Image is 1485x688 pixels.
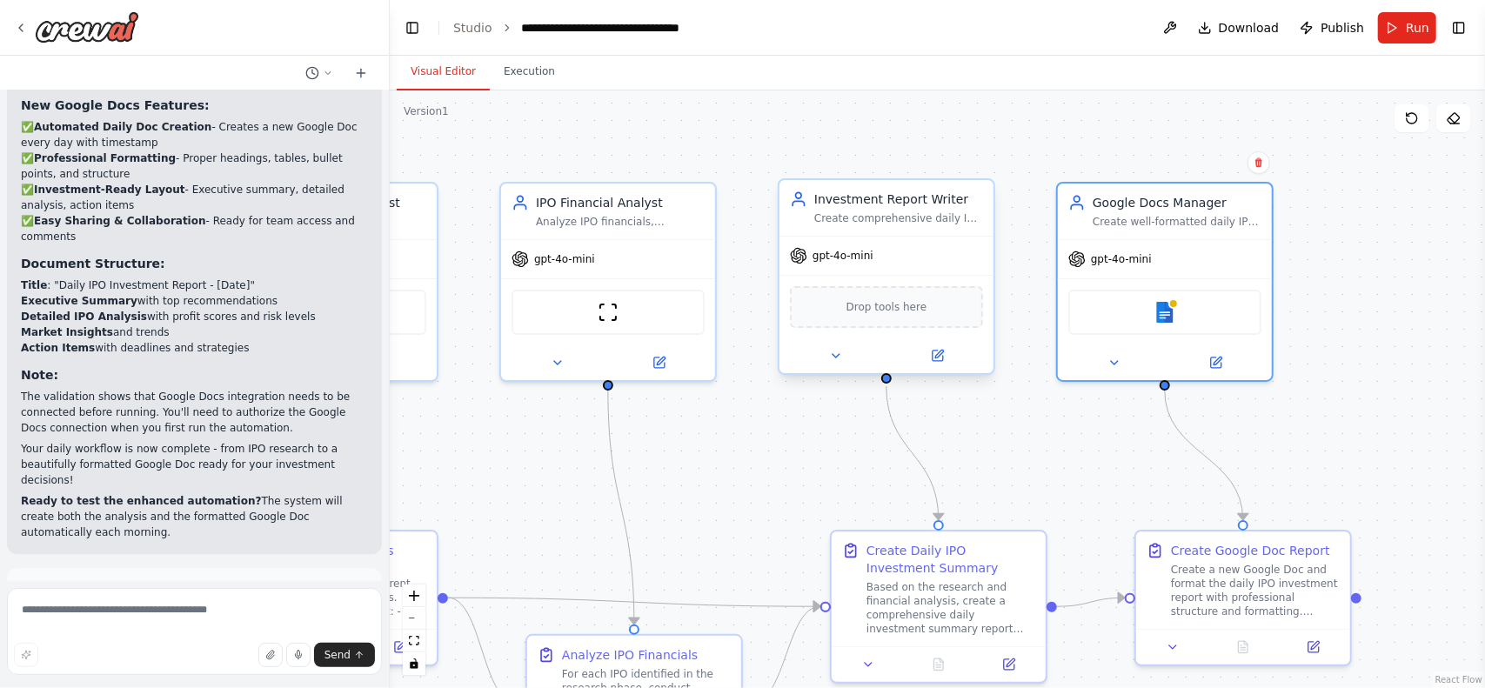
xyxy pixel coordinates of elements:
button: Delete node [1248,151,1270,174]
strong: Investment-Ready Layout [34,184,185,196]
g: Edge from e4434630-0d59-4bb4-b2e7-3e74d2418d42 to c19b245d-414c-4920-80e2-9fe93b194a38 [1156,390,1252,520]
div: Investment Report WriterCreate comprehensive daily IPO investment reports with clear recommendati... [778,182,995,378]
button: Download [1191,12,1287,43]
button: Start a new chat [347,63,375,83]
button: Open in side panel [1283,637,1343,658]
div: Analyze IPO Financials [562,646,698,664]
button: zoom in [403,584,425,607]
button: Open in side panel [979,654,1039,675]
span: Publish [1321,19,1364,37]
div: Create Google Doc Report [1171,542,1330,559]
div: IPO Financial AnalystAnalyze IPO financials, valuation metrics, business models, and market posit... [499,182,717,382]
div: Analyze IPO financials, valuation metrics, business models, and market positioning to assess inve... [536,215,705,229]
div: Create Daily IPO Investment SummaryBased on the research and financial analysis, create a compreh... [830,530,1047,684]
a: Studio [453,21,492,35]
div: React Flow controls [403,584,425,675]
strong: Executive Summary [21,295,137,307]
div: Create well-formatted daily IPO investment reports in Google Docs with proper structure, formatti... [1093,215,1261,229]
div: IPO Financial Analyst [536,194,705,211]
strong: Market Insights [21,326,113,338]
g: Edge from eb03110a-c495-4467-aa1d-cbf77756f8fe to a26545fd-a346-4521-bb47-3bdd7cbf19a0 [599,390,643,625]
button: Send [314,643,375,667]
strong: Document Structure: [21,257,165,271]
p: Your daily workflow is now complete - from IPO research to a beautifully formatted Google Doc rea... [21,441,368,488]
button: Hide left sidebar [400,16,425,40]
img: ScrapeWebsiteTool [598,302,619,323]
button: Click to speak your automation idea [286,643,311,667]
strong: Ready to test the enhanced automation? [21,495,261,507]
button: Switch to previous chat [298,63,340,83]
li: with deadlines and strategies [21,340,368,356]
strong: Detailed IPO Analysis [21,311,147,323]
strong: Title [21,279,47,291]
button: Visual Editor [397,54,490,90]
button: Open in side panel [1167,352,1265,373]
button: Open in side panel [370,637,430,658]
li: with profit scores and risk levels [21,309,368,324]
span: Send [324,648,351,662]
button: No output available [1207,637,1281,658]
div: Create a new Google Doc and format the daily IPO investment report with professional structure an... [1171,563,1340,618]
button: Upload files [258,643,283,667]
h3: : [21,366,368,384]
li: and trends [21,324,368,340]
strong: Action Items [21,342,95,354]
strong: Professional Formatting [34,152,176,164]
div: Create comprehensive daily IPO investment reports with clear recommendations, risk assessments, a... [814,211,983,225]
p: ✅ - Creates a new Google Doc every day with timestamp ✅ - Proper headings, tables, bullet points,... [21,119,368,244]
li: with top recommendations [21,293,368,309]
button: Open in side panel [610,352,708,373]
button: Improve this prompt [14,643,38,667]
button: No output available [902,654,976,675]
nav: breadcrumb [453,19,718,37]
span: Download [1219,19,1280,37]
a: React Flow attribution [1435,675,1482,685]
img: Logo [35,11,139,43]
button: Open in side panel [888,345,987,366]
div: Research Current IPOsResearch and compile a comprehensive list of current and upcoming Indian IPO... [221,530,438,666]
span: Drop tools here [846,298,927,316]
button: Publish [1293,12,1371,43]
g: Edge from 0af0fad1-5e55-4661-89be-faa059894db5 to cc566177-c011-41ce-9276-a48e32e86945 [878,386,947,520]
button: fit view [403,630,425,652]
strong: Note [21,368,54,382]
span: Run [1406,19,1429,37]
p: The validation shows that Google Docs integration needs to be connected before running. You'll ne... [21,389,368,436]
span: gpt-4o-mini [1091,252,1152,266]
strong: Automated Daily Doc Creation [34,121,211,133]
div: Google Docs Manager [1093,194,1261,211]
div: Based on the research and financial analysis, create a comprehensive daily investment summary rep... [866,580,1035,636]
button: toggle interactivity [403,652,425,675]
div: Create Daily IPO Investment Summary [866,542,1035,577]
button: Show right sidebar [1447,16,1471,40]
span: gpt-4o-mini [813,249,873,263]
div: Create Google Doc ReportCreate a new Google Doc and format the daily IPO investment report with p... [1134,530,1352,666]
span: gpt-4o-mini [534,252,595,266]
li: : "Daily IPO Investment Report - [Date]" [21,277,368,293]
strong: New Google Docs Features: [21,98,210,112]
div: Version 1 [404,104,449,118]
g: Edge from 120f5a98-9b11-4fce-b214-677ba05a6714 to cc566177-c011-41ce-9276-a48e32e86945 [448,589,820,615]
g: Edge from cc566177-c011-41ce-9276-a48e32e86945 to c19b245d-414c-4920-80e2-9fe93b194a38 [1057,589,1125,615]
div: Investment Report Writer [814,190,983,208]
div: Google Docs ManagerCreate well-formatted daily IPO investment reports in Google Docs with proper ... [1056,182,1274,382]
button: Execution [490,54,569,90]
img: Google docs [1154,302,1175,323]
strong: Easy Sharing & Collaboration [34,215,206,227]
button: Run [1378,12,1436,43]
p: The system will create both the analysis and the formatted Google Doc automatically each morning. [21,493,368,540]
button: zoom out [403,607,425,630]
